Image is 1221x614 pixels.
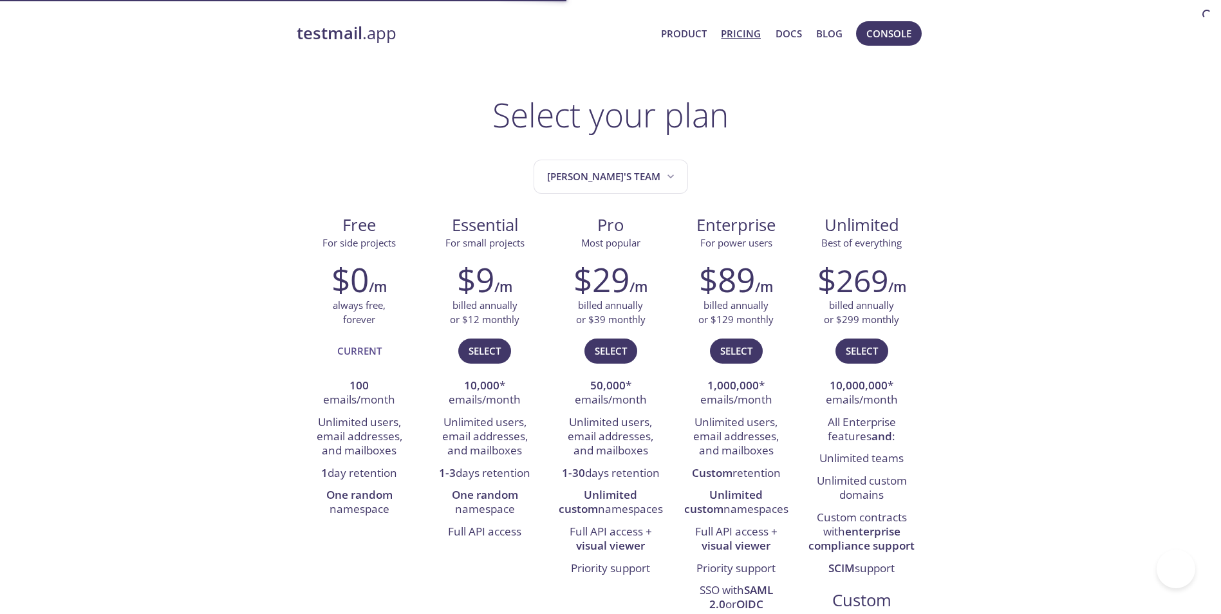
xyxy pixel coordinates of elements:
h2: $ [817,260,888,299]
li: day retention [306,463,413,485]
a: Pricing [721,25,761,42]
strong: and [871,429,892,443]
strong: visual viewer [576,538,645,553]
strong: testmail [297,22,362,44]
strong: 1-30 [562,465,585,480]
li: namespace [306,485,413,521]
span: For side projects [322,236,396,249]
li: Priority support [683,558,789,580]
strong: Unlimited custom [684,487,763,516]
li: * emails/month [557,375,664,412]
p: billed annually or $129 monthly [698,299,774,326]
span: Most popular [581,236,640,249]
h2: $89 [699,260,755,299]
span: Select [720,342,752,359]
li: Full API access + [683,521,789,558]
iframe: Help Scout Beacon - Open [1157,550,1195,588]
li: days retention [557,463,664,485]
strong: visual viewer [702,538,770,553]
h2: $9 [457,260,494,299]
li: * emails/month [683,375,789,412]
strong: 1,000,000 [707,378,759,393]
strong: SAML 2.0 [709,582,773,611]
strong: 10,000,000 [830,378,888,393]
li: * emails/month [432,375,538,412]
h1: Select your plan [492,95,729,134]
li: retention [683,463,789,485]
span: Unlimited [825,214,899,236]
strong: Unlimited custom [559,487,638,516]
p: billed annually or $299 monthly [824,299,899,326]
button: Josh's team [534,160,688,194]
li: emails/month [306,375,413,412]
strong: Custom [692,465,732,480]
span: Select [469,342,501,359]
li: Unlimited users, email addresses, and mailboxes [683,412,789,463]
strong: 1 [321,465,328,480]
button: Console [856,21,922,46]
li: namespaces [557,485,664,521]
h6: /m [494,276,512,298]
li: namespaces [683,485,789,521]
span: 269 [836,259,888,301]
button: Select [458,339,511,363]
li: Unlimited custom domains [808,470,915,507]
span: Pro [558,214,663,236]
p: always free, forever [333,299,386,326]
strong: SCIM [828,561,855,575]
button: Select [835,339,888,363]
button: Select [584,339,637,363]
strong: enterprise compliance support [808,524,915,553]
li: Full API access + [557,521,664,558]
span: Free [307,214,412,236]
h6: /m [369,276,387,298]
li: Unlimited users, email addresses, and mailboxes [306,412,413,463]
span: Select [846,342,878,359]
strong: 50,000 [590,378,626,393]
span: Console [866,25,911,42]
li: Unlimited teams [808,448,915,470]
span: Enterprise [684,214,788,236]
h2: $29 [573,260,629,299]
li: Priority support [557,558,664,580]
strong: OIDC [736,597,763,611]
h6: /m [888,276,906,298]
li: Full API access [432,521,538,543]
span: For power users [700,236,772,249]
li: Custom contracts with [808,507,915,558]
li: * emails/month [808,375,915,412]
li: days retention [432,463,538,485]
strong: One random [326,487,393,502]
h2: $0 [331,260,369,299]
strong: 10,000 [464,378,499,393]
strong: 100 [350,378,369,393]
span: [PERSON_NAME]'s team [547,168,677,185]
strong: One random [452,487,518,502]
li: namespace [432,485,538,521]
a: testmail.app [297,23,651,44]
span: Custom [809,590,914,611]
a: Blog [816,25,843,42]
a: Docs [776,25,802,42]
h6: /m [755,276,773,298]
p: billed annually or $12 monthly [450,299,519,326]
li: Unlimited users, email addresses, and mailboxes [557,412,664,463]
span: For small projects [445,236,525,249]
button: Select [710,339,763,363]
span: Essential [433,214,537,236]
li: All Enterprise features : [808,412,915,449]
a: Product [661,25,707,42]
span: Select [595,342,627,359]
h6: /m [629,276,648,298]
strong: 1-3 [439,465,456,480]
span: Best of everything [821,236,902,249]
p: billed annually or $39 monthly [576,299,646,326]
li: Unlimited users, email addresses, and mailboxes [432,412,538,463]
li: support [808,558,915,580]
